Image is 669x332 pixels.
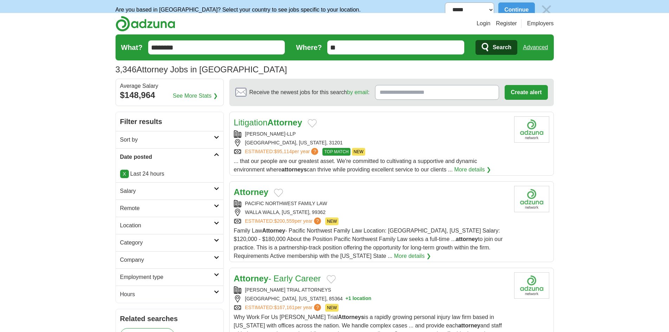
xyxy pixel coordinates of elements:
[234,118,302,127] a: LitigationAttorney
[234,139,509,147] div: [GEOGRAPHIC_DATA], [US_STATE], 31201
[352,148,365,156] span: NEW
[120,83,219,89] div: Average Salary
[234,286,509,294] div: [PERSON_NAME] TRIAL ATTORNEYS
[234,274,321,283] a: Attorney- Early Career
[120,89,219,102] div: $148,964
[116,65,287,74] h1: Attorney Jobs in [GEOGRAPHIC_DATA]
[245,304,323,312] a: ESTIMATED:$167,161per year?
[234,130,509,138] div: [PERSON_NAME]-LLP
[116,16,175,32] img: Adzuna logo
[234,158,477,172] span: ... that our people are our greatest asset. We're committed to cultivating a supportive and dynam...
[245,148,320,156] a: ESTIMATED:$95,114per year?
[346,295,348,302] span: +
[314,217,321,224] span: ?
[527,19,554,28] a: Employers
[116,182,223,200] a: Salary
[116,217,223,234] a: Location
[514,186,549,212] img: Company logo
[477,19,490,28] a: Login
[458,323,480,328] strong: attorney
[327,275,336,284] button: Add to favorite jobs
[120,136,214,144] h2: Sort by
[346,295,372,302] button: +1 location
[234,295,509,302] div: [GEOGRAPHIC_DATA], [US_STATE], 85364
[308,119,317,128] button: Add to favorite jobs
[245,217,323,225] a: ESTIMATED:$200,559per year?
[496,19,517,28] a: Register
[314,304,321,311] span: ?
[347,89,368,95] a: by email
[274,305,294,310] span: $167,161
[514,116,549,143] img: Company logo
[514,272,549,299] img: Company logo
[173,92,218,100] a: See More Stats ❯
[394,252,431,260] a: More details ❯
[234,187,269,197] a: Attorney
[234,209,509,216] div: WALLA WALLA, [US_STATE], 99362
[120,290,214,299] h2: Hours
[116,286,223,303] a: Hours
[234,200,509,207] div: PACIFIC NORTHWEST FAMILY LAW
[454,165,491,174] a: More details ❯
[120,187,214,195] h2: Salary
[116,148,223,165] a: Date posted
[498,2,534,17] button: Continue
[116,112,223,131] h2: Filter results
[539,2,554,17] img: icon_close_no_bg.svg
[322,148,350,156] span: TOP MATCH
[116,63,137,76] span: 3,346
[523,40,548,54] a: Advanced
[120,170,129,178] a: X
[274,189,283,197] button: Add to favorite jobs
[120,170,219,178] p: Last 24 hours
[116,131,223,148] a: Sort by
[325,217,339,225] span: NEW
[120,256,214,264] h2: Company
[475,40,517,55] button: Search
[116,268,223,286] a: Employment type
[116,251,223,268] a: Company
[249,88,369,97] span: Receive the newest jobs for this search :
[120,273,214,281] h2: Employment type
[120,313,219,324] h2: Related searches
[116,6,361,14] p: Are you based in [GEOGRAPHIC_DATA]? Select your country to see jobs specific to your location.
[120,221,214,230] h2: Location
[120,204,214,213] h2: Remote
[262,228,285,234] strong: Attorney
[116,234,223,251] a: Category
[282,167,307,172] strong: attorneys
[274,218,294,224] span: $200,559
[234,274,269,283] strong: Attorney
[493,40,511,54] span: Search
[274,149,292,154] span: $95,114
[325,304,339,312] span: NEW
[268,118,302,127] strong: Attorney
[116,200,223,217] a: Remote
[338,314,364,320] strong: Attorneys
[120,239,214,247] h2: Category
[296,42,322,53] label: Where?
[234,228,503,259] span: Family Law - Pacific Northwest Family Law Location: [GEOGRAPHIC_DATA], [US_STATE] Salary: $120,00...
[311,148,318,155] span: ?
[505,85,547,100] button: Create alert
[121,42,143,53] label: What?
[120,153,214,161] h2: Date posted
[456,236,478,242] strong: attorney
